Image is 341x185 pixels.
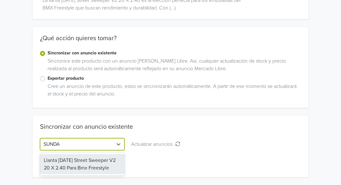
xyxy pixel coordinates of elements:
div: Sincronice este producto con un anuncio [PERSON_NAME] Libre. Así, cualquier actualización de stoc... [45,57,301,75]
div: ¿Qué acción quieres tomar? [32,34,309,50]
label: Exportar producto [48,75,301,82]
div: Cree un anuncio de este producto, estos se sincronizarán automáticamente. A partir de ese momento... [45,83,301,100]
div: Sincronizar con anuncio existente [40,123,133,131]
label: Sincronizar con anuncio existente [48,50,301,57]
div: Llanta [DATE] Street Sweeper V2 20 X 2.40 Para Bmx Freestyle [40,154,124,174]
button: Actualizar anuncios [127,138,184,150]
span: Actualizar anuncios [131,141,175,147]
